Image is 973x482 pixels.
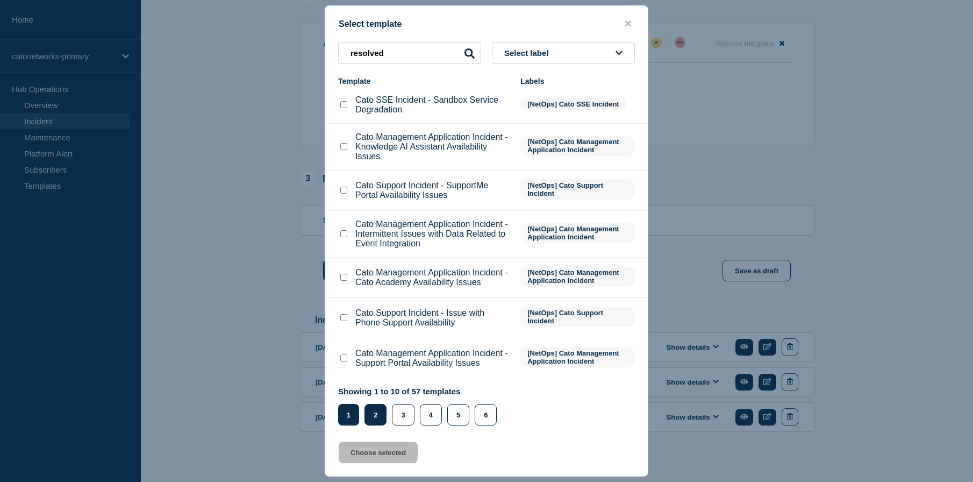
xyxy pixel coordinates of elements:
[520,77,635,86] div: Labels
[392,404,414,426] button: 3
[475,404,497,426] button: 6
[504,48,553,58] span: Select label
[325,19,648,29] div: Select template
[520,98,626,110] span: [NetOps] Cato SSE Incident
[520,307,635,327] span: [NetOps] Cato Support Incident
[338,77,510,86] div: Template
[520,179,635,200] span: [NetOps] Cato Support Incident
[492,42,635,64] button: Select label
[340,314,347,321] input: Cato Support Incident - Issue with Phone Support Availability checkbox
[340,101,347,108] input: Cato SSE Incident - Sandbox Service Degradation checkbox
[340,187,347,194] input: Cato Support Incident - SupportMe Portal Availability Issues checkbox
[520,136,635,156] span: [NetOps] Cato Management Application Incident
[355,308,510,328] p: Cato Support Incident - Issue with Phone Support Availability
[338,404,359,426] button: 1
[520,347,635,367] span: [NetOps] Cato Management Application Incident
[622,19,634,29] button: close button
[355,95,510,115] p: Cato SSE Incident - Sandbox Service Degradation
[355,268,510,287] p: Cato Management Application Incident - Cato Academy Availability Issues
[420,404,442,426] button: 4
[340,143,347,150] input: Cato Management Application Incident - Knowledge AI Assistant Availability Issues checkbox
[364,404,387,426] button: 2
[355,132,510,161] p: Cato Management Application Incident - Knowledge AI Assistant Availability Issues
[355,219,510,249] p: Cato Management Application Incident - Intermittent Issues with Data Related to Event Integration
[447,404,469,426] button: 5
[340,274,347,281] input: Cato Management Application Incident - Cato Academy Availability Issues checkbox
[340,355,347,361] input: Cato Management Application Incident - Support Portal Availability Issues checkbox
[338,42,481,64] input: Search templates & labels
[340,230,347,237] input: Cato Management Application Incident - Intermittent Issues with Data Related to Event Integration...
[338,387,502,396] p: Showing 1 to 10 of 57 templates
[520,223,635,243] span: [NetOps] Cato Management Application Incident
[339,442,418,463] button: Choose selected
[355,349,510,368] p: Cato Management Application Incident - Support Portal Availability Issues
[355,181,510,200] p: Cato Support Incident - SupportMe Portal Availability Issues
[520,266,635,287] span: [NetOps] Cato Management Application Incident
